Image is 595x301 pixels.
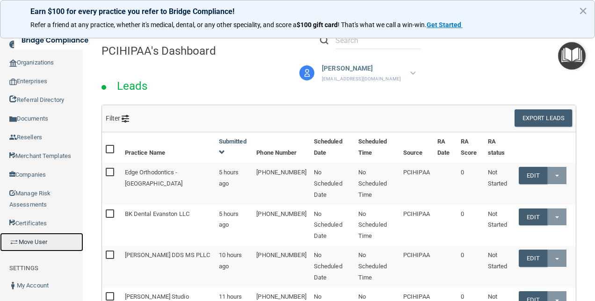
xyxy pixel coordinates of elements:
td: 10 hours ago [215,246,253,287]
td: No Scheduled Date [310,246,355,287]
span: Filter [106,115,130,122]
td: Not Started [484,163,515,204]
th: Scheduled Time [355,132,399,163]
td: [PHONE_NUMBER] [253,246,310,287]
a: Edit [519,167,547,184]
img: organization-icon.f8decf85.png [9,59,17,67]
img: bridge_compliance_login_screen.278c3ca4.svg [14,31,97,50]
span: Refer a friend at any practice, whether it's medical, dental, or any other speciality, and score a [30,21,297,29]
td: [PERSON_NAME] DDS MS PLLC [121,246,215,287]
strong: $100 gift card [297,21,338,29]
td: [PHONE_NUMBER] [253,163,310,204]
img: ic_user_dark.df1a06c3.png [9,282,17,289]
p: [EMAIL_ADDRESS][DOMAIN_NAME] [322,75,401,83]
img: enterprise.0d942306.png [9,79,17,85]
th: Scheduled Date [310,132,355,163]
td: 5 hours ago [215,163,253,204]
td: No Scheduled Time [355,163,399,204]
img: icon-filter@2x.21656d0b.png [122,115,129,122]
h2: Leads [108,73,157,99]
th: RA Date [434,132,457,163]
strong: Get Started [427,21,461,29]
td: 0 [457,246,484,287]
img: icon-documents.8dae5593.png [9,115,17,123]
input: Search [335,32,421,49]
th: Phone Number [253,132,310,163]
td: PCIHIPAA [399,163,434,204]
img: arrow-down.227dba2b.svg [410,72,416,75]
td: 5 hours ago [215,204,253,246]
button: Close [579,3,588,18]
a: Submitted [219,138,247,156]
td: No Scheduled Date [310,204,355,246]
span: ! That's what we call a win-win. [338,21,427,29]
th: RA Score [457,132,484,163]
img: avatar.17b06cb7.svg [299,65,314,80]
button: Export Leads [515,109,572,127]
td: PCIHIPAA [399,246,434,287]
td: 0 [457,163,484,204]
td: Edge Orthodontics - [GEOGRAPHIC_DATA] [121,163,215,204]
a: Edit [519,208,547,226]
th: Source [399,132,434,163]
td: No Scheduled Time [355,204,399,246]
th: Practice Name [121,132,215,163]
td: Not Started [484,246,515,287]
td: PCIHIPAA [399,204,434,246]
td: [PHONE_NUMBER] [253,204,310,246]
img: ic_reseller.de258add.png [9,134,17,141]
td: Not Started [484,204,515,246]
td: BK Dental Evanston LLC [121,204,215,246]
td: 0 [457,204,484,246]
td: No Scheduled Date [310,163,355,204]
th: RA status [484,132,515,163]
label: SETTINGS [9,263,38,274]
a: Get Started [427,21,463,29]
img: ic-search.3b580494.png [320,36,328,44]
img: briefcase.64adab9b.png [9,237,19,247]
p: [PERSON_NAME] [322,63,401,75]
td: No Scheduled Time [355,246,399,287]
button: Open Resource Center [558,42,586,70]
p: Earn $100 for every practice you refer to Bridge Compliance! [30,7,565,16]
a: Edit [519,250,547,267]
